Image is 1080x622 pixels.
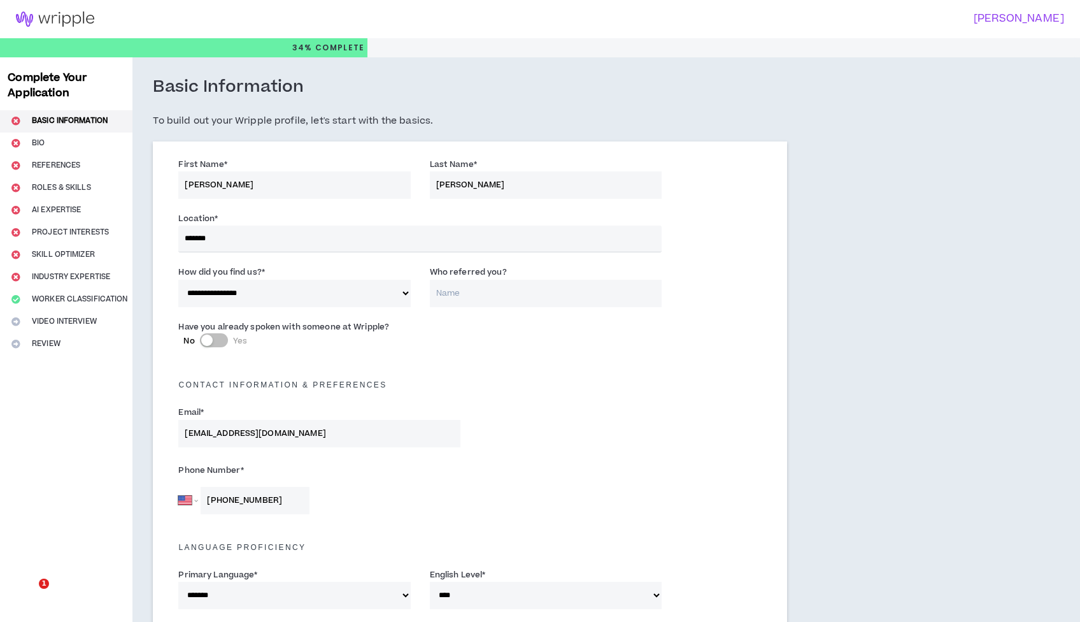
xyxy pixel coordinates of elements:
input: Last Name [430,171,662,199]
h5: Language Proficiency [169,543,771,552]
label: Phone Number [178,460,460,481]
span: Complete [313,42,365,54]
label: Last Name [430,154,477,175]
label: How did you find us? [178,262,265,282]
input: Enter Email [178,420,460,447]
h3: Complete Your Application [3,70,130,101]
span: No [183,335,194,347]
input: First Name [178,171,410,199]
label: Location [178,208,218,229]
label: English Level [430,565,486,585]
iframe: Intercom live chat [13,579,43,609]
span: Yes [233,335,247,347]
label: Who referred you? [430,262,507,282]
button: NoYes [200,333,228,347]
span: 1 [39,579,49,589]
h5: To build out your Wripple profile, let's start with the basics. [153,113,787,129]
h3: Basic Information [153,76,304,98]
h3: [PERSON_NAME] [532,13,1065,25]
label: Have you already spoken with someone at Wripple? [178,317,389,337]
h5: Contact Information & preferences [169,380,771,389]
p: 34% [292,38,365,57]
input: Name [430,280,662,307]
label: Email [178,402,204,423]
label: First Name [178,154,227,175]
label: Primary Language [178,565,257,585]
